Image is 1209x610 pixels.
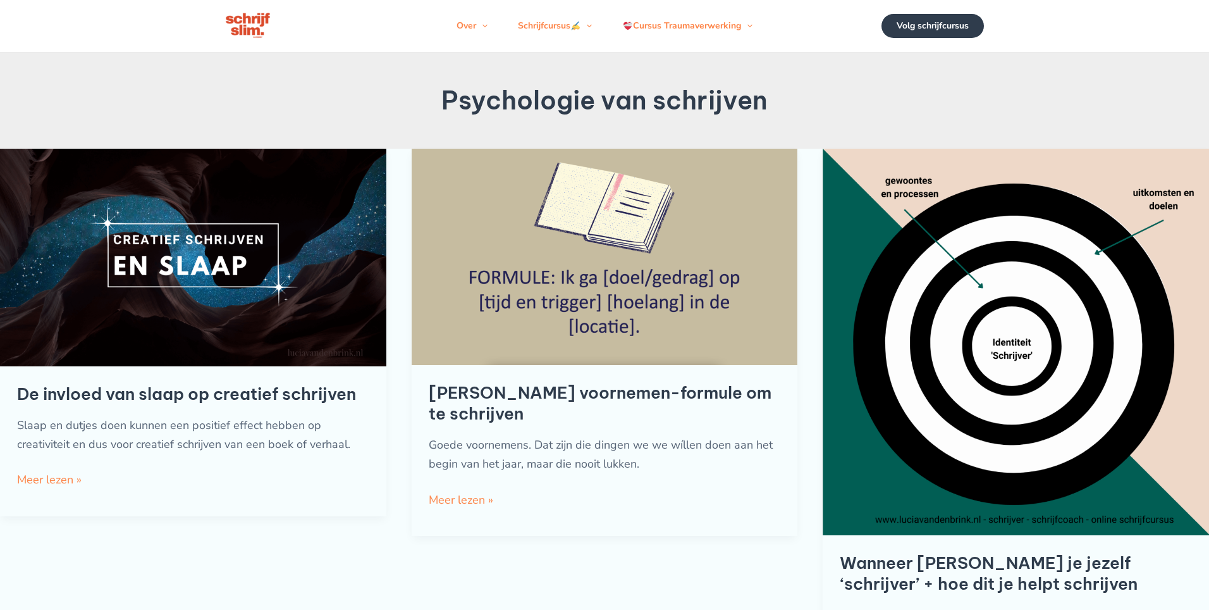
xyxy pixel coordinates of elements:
img: ✍️ [571,22,580,30]
a: Volg schrijfcursus [881,14,984,38]
nav: Navigatie op de site: Menu [441,7,768,45]
a: SchrijfcursusMenu schakelen [503,7,607,45]
a: OverMenu schakelen [441,7,503,45]
a: Wanneer [PERSON_NAME] je jezelf ‘schrijver’ + hoe dit je helpt schrijven [840,552,1138,595]
h1: Psychologie van schrijven [47,87,1162,115]
p: Goede voornemens. Dat zijn die dingen we we wíllen doen aan het begin van het jaar, maar die nooi... [429,436,781,473]
span: Menu schakelen [476,7,488,45]
a: Meer lezen » [17,471,82,490]
img: ❤️‍🩹 [623,22,632,30]
img: Goede voornemen formule om te schrijven: Ik ga [doel/gedrag] op [tijd en trigger] [hoelang] in/op... [412,149,798,365]
span: Menu schakelen [580,7,592,45]
p: Slaap en dutjes doen kunnen een positief effect hebben op creativiteit en dus voor creatief schri... [17,416,369,454]
a: Cursus TraumaverwerkingMenu schakelen [608,7,768,45]
span: Menu schakelen [741,7,752,45]
a: [PERSON_NAME] voornemen-formule om te schrijven [429,382,771,425]
a: De invloed van slaap op creatief schrijven [17,383,356,404]
img: wanneer ben je een schrijver mag je jezelf een schrijver noemen hoe ziet de identiteit van schrij... [823,149,1209,535]
img: schrijfcursus schrijfslim academy [225,11,272,40]
a: Meer lezen » [429,491,493,510]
